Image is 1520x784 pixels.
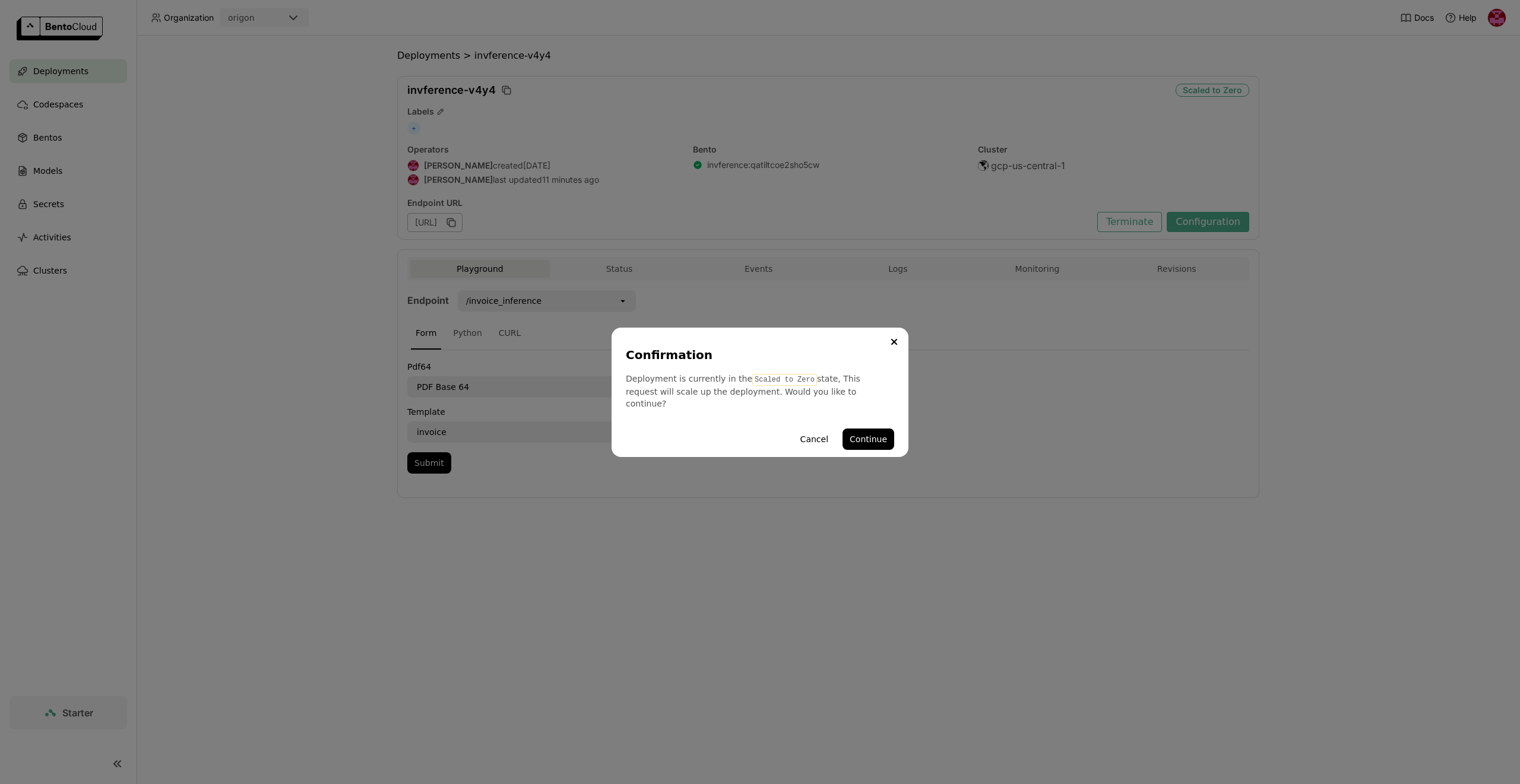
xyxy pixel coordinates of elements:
div: Deployment is currently in the state, This request will scale up the deployment. Would you like t... [626,373,894,410]
code: Scaled to Zero [752,374,817,386]
button: Cancel [793,428,835,450]
button: Continue [843,428,894,450]
button: Close [887,335,901,349]
div: Confirmation [626,347,889,363]
div: dialog [612,328,908,457]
